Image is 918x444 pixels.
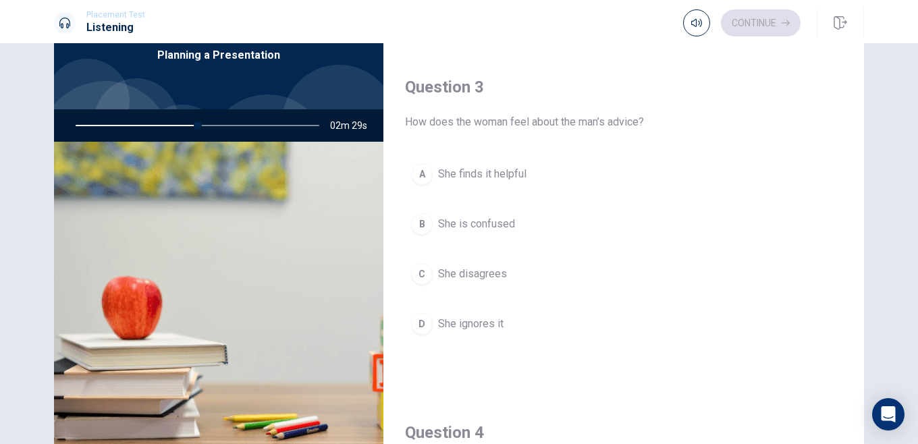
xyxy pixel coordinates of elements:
[438,266,507,282] span: She disagrees
[438,216,515,232] span: She is confused
[86,10,145,20] span: Placement Test
[872,398,905,431] div: Open Intercom Messenger
[405,307,842,341] button: DShe ignores it
[405,157,842,191] button: AShe finds it helpful
[330,109,378,142] span: 02m 29s
[411,213,433,235] div: B
[86,20,145,36] h1: Listening
[405,257,842,291] button: CShe disagrees
[438,166,526,182] span: She finds it helpful
[157,47,280,63] span: Planning a Presentation
[405,76,842,98] h4: Question 3
[411,313,433,335] div: D
[405,114,842,130] span: How does the woman feel about the man’s advice?
[405,207,842,241] button: BShe is confused
[405,422,842,443] h4: Question 4
[411,163,433,185] div: A
[411,263,433,285] div: C
[438,316,504,332] span: She ignores it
